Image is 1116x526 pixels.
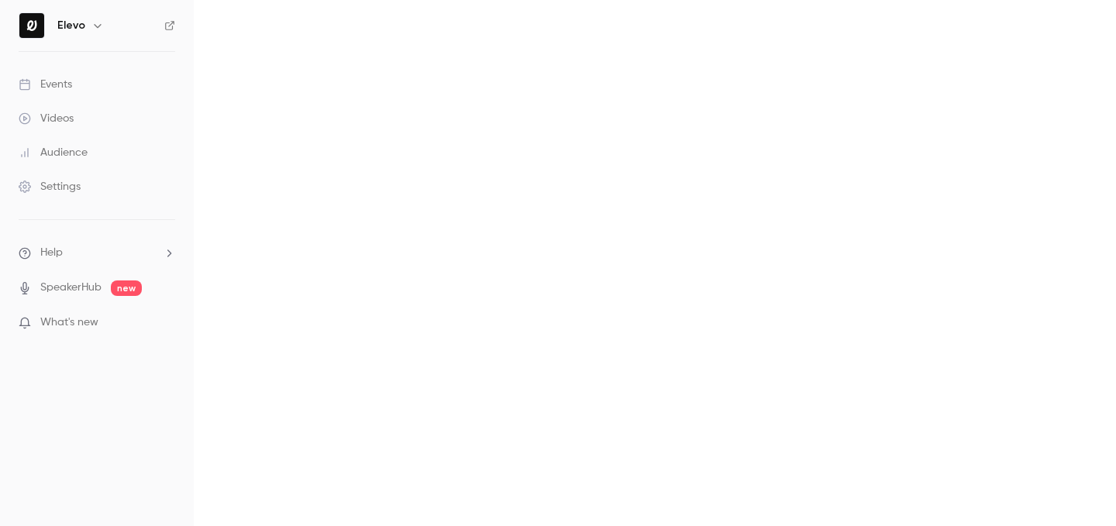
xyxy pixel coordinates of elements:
[40,245,63,261] span: Help
[19,179,81,194] div: Settings
[19,13,44,38] img: Elevo
[40,280,102,296] a: SpeakerHub
[57,18,85,33] h6: Elevo
[40,315,98,331] span: What's new
[19,111,74,126] div: Videos
[19,77,72,92] div: Events
[111,280,142,296] span: new
[19,145,88,160] div: Audience
[19,245,175,261] li: help-dropdown-opener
